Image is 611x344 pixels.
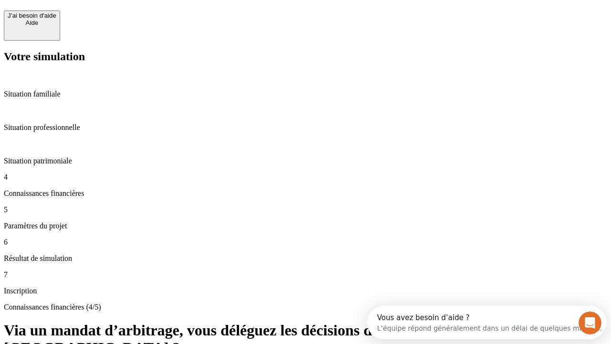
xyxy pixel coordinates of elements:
div: L’équipe répond généralement dans un délai de quelques minutes. [10,16,235,26]
button: J’ai besoin d'aideAide [4,11,60,41]
iframe: Intercom live chat [579,312,601,334]
p: Situation professionnelle [4,123,607,132]
p: 4 [4,173,607,182]
p: Paramètres du projet [4,222,607,230]
h2: Votre simulation [4,50,607,63]
p: 7 [4,270,607,279]
p: Connaissances financières [4,189,607,198]
iframe: Intercom live chat discovery launcher [367,306,606,339]
p: Résultat de simulation [4,254,607,263]
p: Connaissances financières (4/5) [4,303,607,312]
div: J’ai besoin d'aide [8,12,56,19]
p: Situation patrimoniale [4,157,607,165]
div: Vous avez besoin d’aide ? [10,8,235,16]
p: 5 [4,205,607,214]
div: Aide [8,19,56,26]
div: Ouvrir le Messenger Intercom [4,4,263,30]
p: Situation familiale [4,90,607,98]
p: 6 [4,238,607,247]
p: Inscription [4,287,607,295]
